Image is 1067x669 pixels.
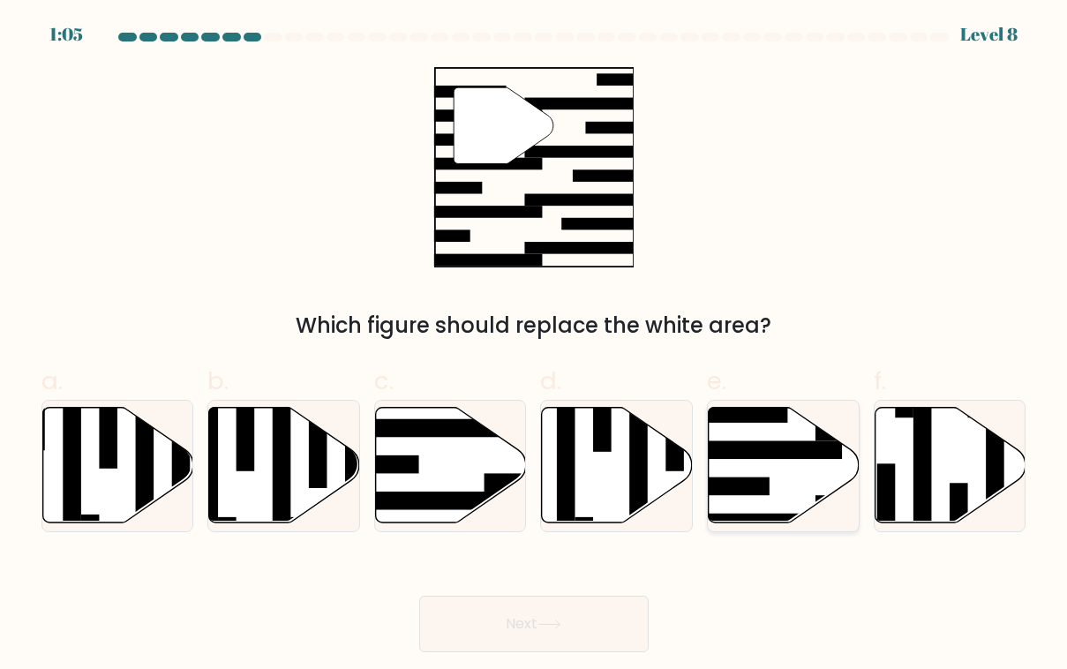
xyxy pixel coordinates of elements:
span: b. [207,364,229,398]
span: a. [41,364,63,398]
span: e. [707,364,726,398]
span: f. [874,364,886,398]
g: " [454,87,553,163]
button: Next [419,596,649,652]
div: Which figure should replace the white area? [52,310,1016,342]
div: Level 8 [960,21,1018,48]
span: d. [540,364,561,398]
span: c. [374,364,394,398]
div: 1:05 [49,21,83,48]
